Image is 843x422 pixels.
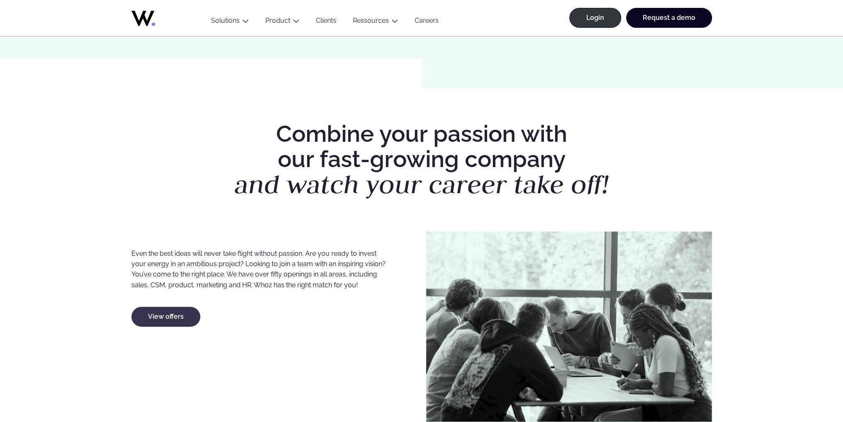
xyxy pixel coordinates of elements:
[308,17,345,28] a: Clients
[345,17,406,28] button: Ressources
[265,17,290,24] a: Product
[788,367,831,410] iframe: Chatbot
[131,248,389,290] p: Even the best ideas will never take flight without passion. Are you ready to invest your energy i...
[406,17,447,28] a: Careers
[209,121,634,198] h2: Combine your passion with our fast-growing company
[131,307,200,327] a: View offers
[235,167,609,201] em: and watch your career take off!
[203,17,257,28] button: Solutions
[257,17,308,28] button: Product
[426,231,712,422] img: Whozzies-learning
[353,17,389,24] a: Ressources
[626,8,712,28] a: Request a demo
[569,8,621,28] a: Login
